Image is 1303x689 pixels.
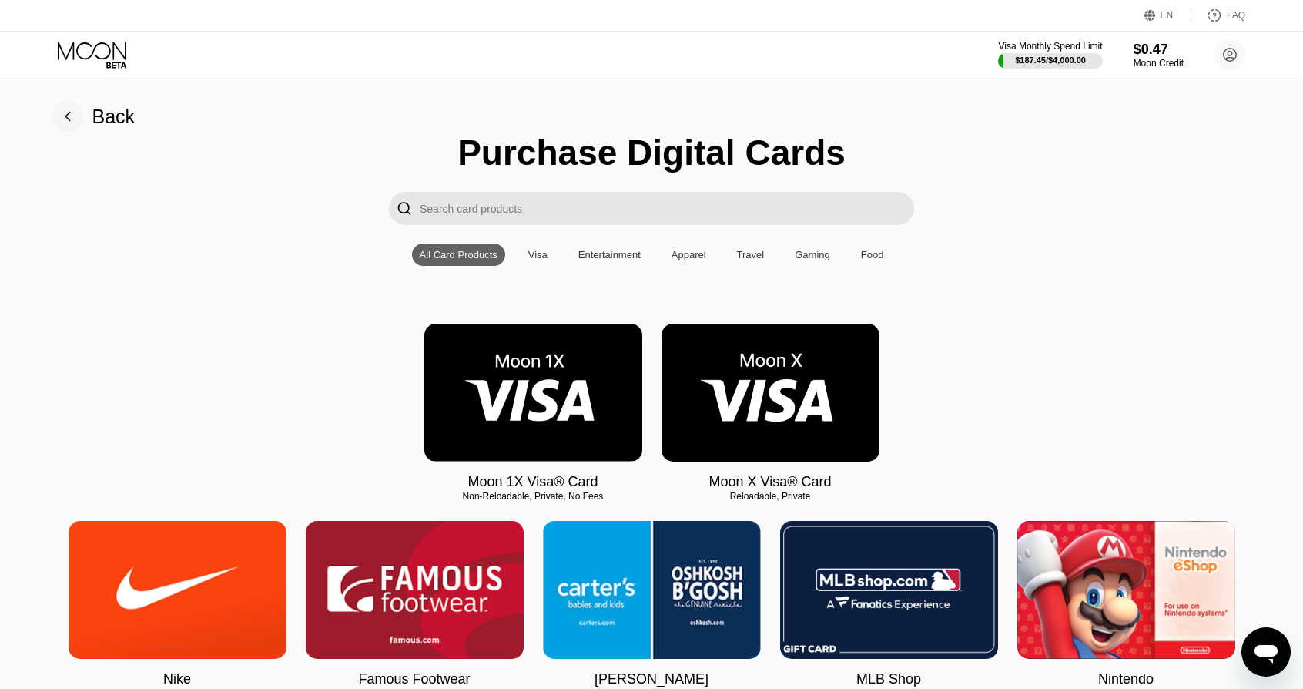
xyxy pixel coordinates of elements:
div: Famous Footwear [358,671,470,687]
div: Apparel [664,244,714,266]
div: [PERSON_NAME] [595,671,708,687]
div: Reloadable, Private [662,491,879,502]
div: Nike [163,671,191,687]
div: Food [861,249,884,260]
div: Visa Monthly Spend Limit$187.45/$4,000.00 [998,41,1102,69]
div: Apparel [672,249,706,260]
div: Non-Reloadable, Private, No Fees [424,491,642,502]
div: All Card Products [412,244,505,266]
div: EN [1161,10,1174,21]
div: $0.47Moon Credit [1134,42,1184,69]
div: EN [1144,8,1191,23]
div: Food [853,244,892,266]
div: All Card Products [420,249,497,260]
div:  [389,192,420,225]
div: Gaming [795,249,830,260]
div: Back [92,106,136,128]
div: Visa Monthly Spend Limit [998,41,1102,52]
input: Search card products [420,192,914,225]
div: Travel [729,244,772,266]
div: Moon Credit [1134,58,1184,69]
div: Nintendo [1098,671,1154,687]
div: Gaming [787,244,838,266]
div: FAQ [1191,8,1245,23]
div: Entertainment [578,249,641,260]
div: MLB Shop [856,671,921,687]
div: Visa [528,249,548,260]
div: FAQ [1227,10,1245,21]
div: Travel [737,249,765,260]
iframe: 启动消息传送窗口的按钮 [1241,627,1291,677]
div: $187.45 / $4,000.00 [1015,55,1086,65]
div: Moon X Visa® Card [708,474,831,490]
div: Entertainment [571,244,648,266]
div: Purchase Digital Cards [457,132,846,173]
div: $0.47 [1134,42,1184,58]
div: Visa [521,244,555,266]
div:  [397,200,412,217]
div: Back [52,101,136,132]
div: Moon 1X Visa® Card [467,474,598,490]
